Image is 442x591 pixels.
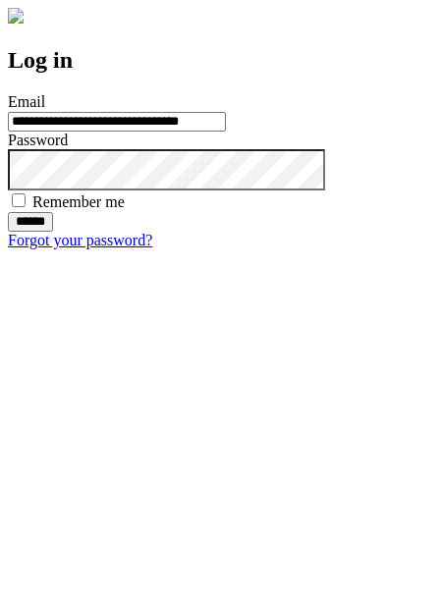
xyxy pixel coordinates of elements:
[32,193,125,210] label: Remember me
[8,47,434,74] h2: Log in
[8,232,152,248] a: Forgot your password?
[8,8,24,24] img: logo-4e3dc11c47720685a147b03b5a06dd966a58ff35d612b21f08c02c0306f2b779.png
[8,93,45,110] label: Email
[8,132,68,148] label: Password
